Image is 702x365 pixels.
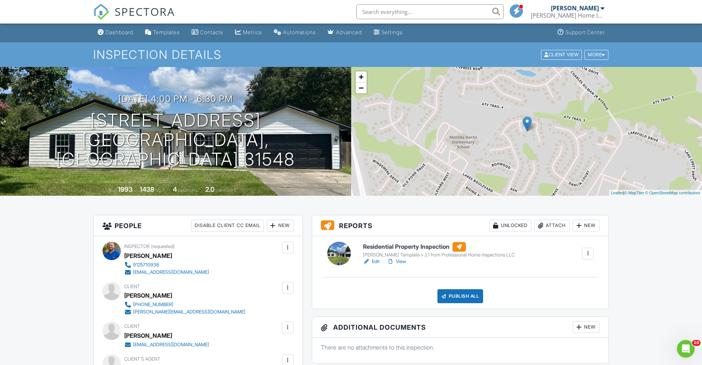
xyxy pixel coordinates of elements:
div: [EMAIL_ADDRESS][DOMAIN_NAME] [133,269,209,275]
a: Dashboard [95,26,136,39]
input: Search everything... [356,4,504,19]
span: 10 [692,340,701,346]
a: SPECTORA [93,10,175,25]
h1: Inspection Details [93,48,609,61]
span: bathrooms [216,187,237,193]
div: [EMAIL_ADDRESS][DOMAIN_NAME] [133,342,209,348]
a: © MapTiler [624,191,644,195]
div: 4 [173,185,177,193]
a: [PHONE_NUMBER] [124,301,245,308]
div: Unlocked [489,220,531,231]
div: [PERSON_NAME][EMAIL_ADDRESS][DOMAIN_NAME] [133,309,245,315]
div: 1993 [118,185,133,193]
div: Advanced [336,29,362,35]
a: [EMAIL_ADDRESS][DOMAIN_NAME] [124,269,209,276]
h1: [STREET_ADDRESS] [GEOGRAPHIC_DATA], [GEOGRAPHIC_DATA] 31548 [12,111,339,169]
div: Rosario's Home Inspections LLC [531,12,604,19]
div: Client View [541,50,582,60]
div: [PERSON_NAME] [124,330,172,341]
a: Settings [371,26,406,39]
div: Templates [153,29,180,35]
a: Automations (Basic) [271,26,319,39]
a: Metrics [232,26,265,39]
div: Support Center [565,29,605,35]
a: View [387,258,406,265]
a: Zoom out [356,82,367,93]
div: New [267,220,294,231]
span: Client's Agent [124,356,160,362]
a: [PERSON_NAME][EMAIL_ADDRESS][DOMAIN_NAME] [124,308,245,316]
h3: People [94,215,303,236]
span: sq. ft. [156,187,166,193]
span: (requested) [151,244,175,249]
a: [EMAIL_ADDRESS][DOMAIN_NAME] [124,341,209,348]
a: Leaflet [611,191,623,195]
span: Client [124,284,140,289]
div: 9125710938 [133,262,159,268]
span: Client [124,323,140,329]
span: SPECTORA [115,4,175,19]
div: Settings [381,29,403,35]
div: [PERSON_NAME] Template v 2.1 from Professional Home Inspections LLC [363,252,515,258]
div: 1438 [140,185,154,193]
span: Inspector [124,244,150,249]
div: 2.0 [205,185,214,193]
span: bedrooms [178,187,198,193]
a: Residential Property Inspection [PERSON_NAME] Template v 2.1 from Professional Home Inspections LLC [363,242,515,258]
div: [PHONE_NUMBER] [133,302,173,308]
div: [PERSON_NAME] [124,250,172,261]
h3: [DATE] 4:00 pm - 6:30 pm [118,94,233,104]
p: There are no attachments to this inspection. [321,343,600,351]
a: Templates [142,26,183,39]
a: Advanced [325,26,365,39]
iframe: Intercom live chat [677,340,695,358]
img: The Best Home Inspection Software - Spectora [93,4,109,20]
div: Attach [534,220,570,231]
a: Edit [363,258,380,265]
h3: Additional Documents [312,317,609,338]
a: Contacts [189,26,226,39]
h6: Residential Property Inspection [363,242,515,252]
div: More [584,50,608,60]
div: Publish All [437,289,483,303]
div: [PERSON_NAME] [551,4,599,12]
div: Disable Client CC Email [191,220,264,231]
span: Built [109,187,117,193]
div: Contacts [200,29,223,35]
a: 9125710938 [124,261,209,269]
div: Dashboard [105,29,133,35]
div: New [573,321,600,333]
div: Metrics [243,29,262,35]
h3: Reports [312,215,609,236]
a: Client View [540,52,584,57]
a: Zoom in [356,71,367,82]
div: | [609,190,702,196]
div: [PERSON_NAME] [124,290,172,301]
a: Support Center [555,26,608,39]
a: © OpenStreetMap contributors [645,191,700,195]
div: New [573,220,600,231]
div: Automations [283,29,316,35]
